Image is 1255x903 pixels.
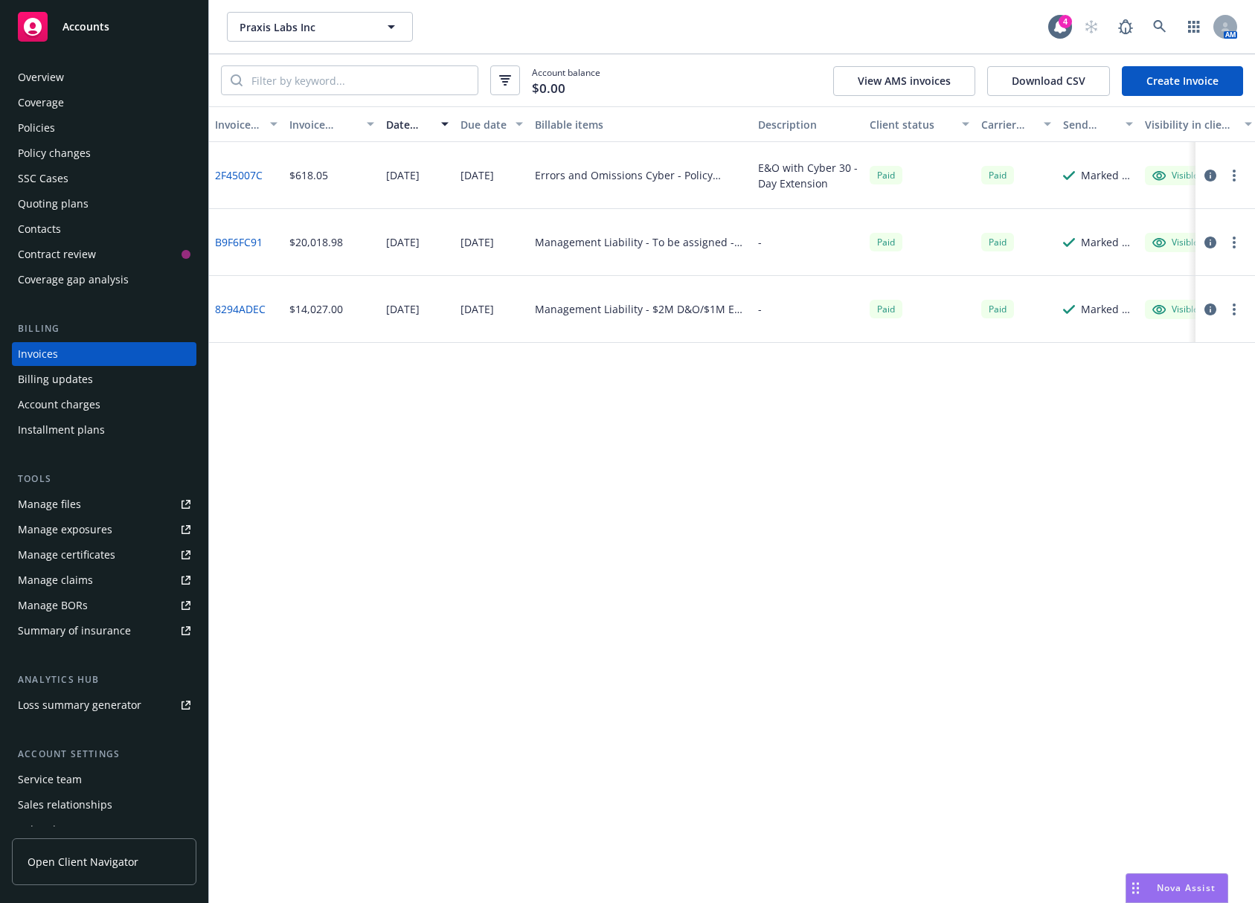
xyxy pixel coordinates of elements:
[981,117,1035,132] div: Carrier status
[981,166,1014,184] div: Paid
[12,367,196,391] a: Billing updates
[975,106,1057,142] button: Carrier status
[12,768,196,791] a: Service team
[535,117,746,132] div: Billable items
[1145,117,1236,132] div: Visibility in client dash
[12,242,196,266] a: Contract review
[215,167,263,183] a: 2F45007C
[289,117,358,132] div: Invoice amount
[12,492,196,516] a: Manage files
[1081,234,1133,250] div: Marked as sent
[18,268,129,292] div: Coverage gap analysis
[12,793,196,817] a: Sales relationships
[12,818,196,842] a: Related accounts
[981,300,1014,318] div: Paid
[209,106,283,142] button: Invoice ID
[18,393,100,417] div: Account charges
[18,342,58,366] div: Invoices
[870,166,902,184] div: Paid
[386,167,420,183] div: [DATE]
[18,568,93,592] div: Manage claims
[18,693,141,717] div: Loss summary generator
[1152,169,1198,182] div: Visible
[981,233,1014,251] div: Paid
[460,167,494,183] div: [DATE]
[12,518,196,542] a: Manage exposures
[758,301,762,317] div: -
[18,768,82,791] div: Service team
[460,117,507,132] div: Due date
[870,233,902,251] div: Paid
[386,301,420,317] div: [DATE]
[12,543,196,567] a: Manage certificates
[18,242,96,266] div: Contract review
[386,117,432,132] div: Date issued
[283,106,380,142] button: Invoice amount
[987,66,1110,96] button: Download CSV
[532,79,565,98] span: $0.00
[455,106,529,142] button: Due date
[18,192,89,216] div: Quoting plans
[227,12,413,42] button: Praxis Labs Inc
[243,66,478,94] input: Filter by keyword...
[1152,303,1198,316] div: Visible
[1126,873,1228,903] button: Nova Assist
[18,543,115,567] div: Manage certificates
[833,66,975,96] button: View AMS invoices
[18,619,131,643] div: Summary of insurance
[12,747,196,762] div: Account settings
[12,321,196,336] div: Billing
[1157,881,1216,894] span: Nova Assist
[215,117,261,132] div: Invoice ID
[18,65,64,89] div: Overview
[12,693,196,717] a: Loss summary generator
[529,106,752,142] button: Billable items
[12,594,196,617] a: Manage BORs
[18,167,68,190] div: SSC Cases
[380,106,455,142] button: Date issued
[18,793,112,817] div: Sales relationships
[215,234,263,250] a: B9F6FC91
[18,418,105,442] div: Installment plans
[231,74,243,86] svg: Search
[240,19,368,35] span: Praxis Labs Inc
[18,367,93,391] div: Billing updates
[864,106,975,142] button: Client status
[289,234,343,250] div: $20,018.98
[62,21,109,33] span: Accounts
[18,594,88,617] div: Manage BORs
[386,234,420,250] div: [DATE]
[12,116,196,140] a: Policies
[18,818,103,842] div: Related accounts
[752,106,864,142] button: Description
[12,342,196,366] a: Invoices
[1059,15,1072,28] div: 4
[18,518,112,542] div: Manage exposures
[12,167,196,190] a: SSC Cases
[870,300,902,318] span: Paid
[18,91,64,115] div: Coverage
[215,301,266,317] a: 8294ADEC
[1111,12,1140,42] a: Report a Bug
[532,66,600,94] span: Account balance
[12,472,196,486] div: Tools
[28,854,138,870] span: Open Client Navigator
[12,393,196,417] a: Account charges
[1063,117,1117,132] div: Send result
[1152,236,1198,249] div: Visible
[18,492,81,516] div: Manage files
[1179,12,1209,42] a: Switch app
[12,91,196,115] a: Coverage
[758,117,858,132] div: Description
[12,217,196,241] a: Contacts
[18,141,91,165] div: Policy changes
[18,217,61,241] div: Contacts
[1081,301,1133,317] div: Marked as sent
[12,568,196,592] a: Manage claims
[12,418,196,442] a: Installment plans
[1076,12,1106,42] a: Start snowing
[12,141,196,165] a: Policy changes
